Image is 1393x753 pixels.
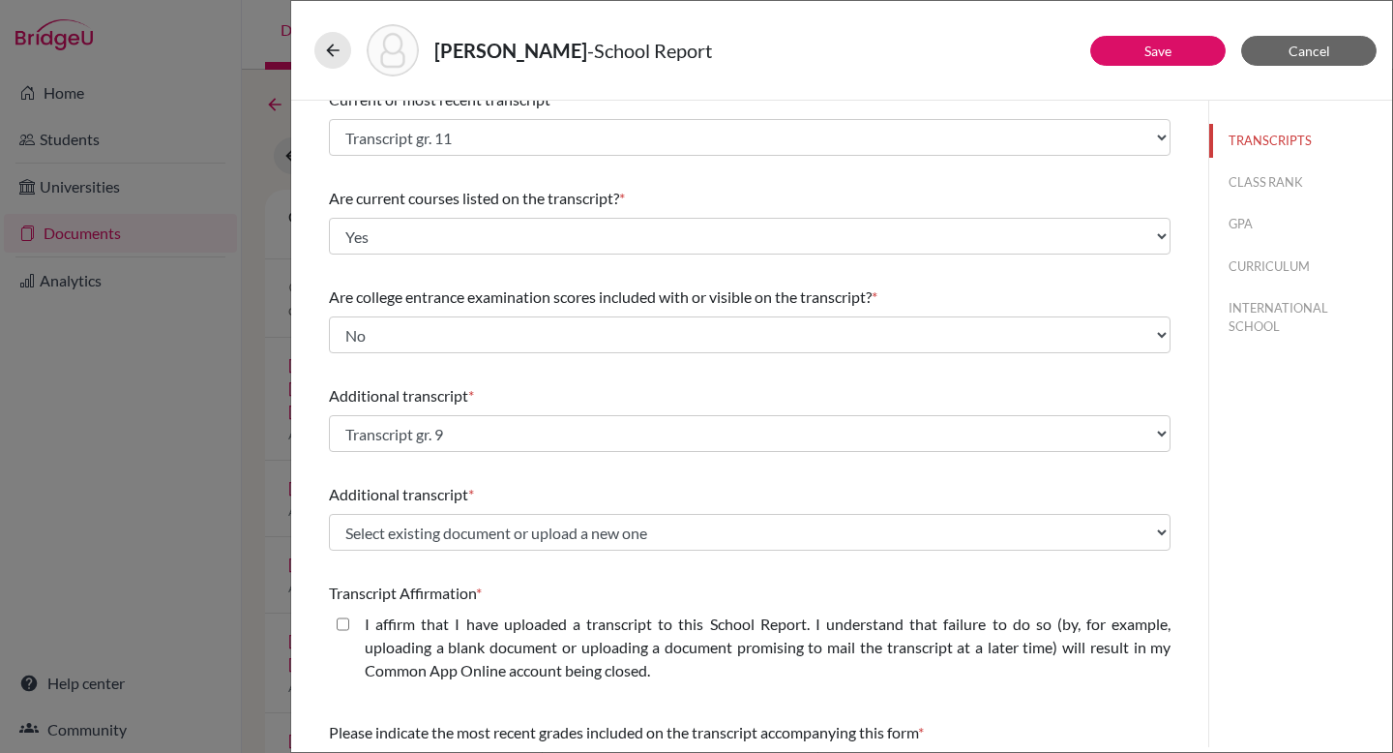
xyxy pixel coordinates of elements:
strong: [PERSON_NAME] [434,39,587,62]
span: Are college entrance examination scores included with or visible on the transcript? [329,287,872,306]
span: Are current courses listed on the transcript? [329,189,619,207]
span: Transcript Affirmation [329,584,476,602]
button: CURRICULUM [1209,250,1392,284]
span: Additional transcript [329,485,468,503]
button: CLASS RANK [1209,166,1392,199]
span: Please indicate the most recent grades included on the transcript accompanying this form [329,723,918,741]
span: - School Report [587,39,712,62]
span: Additional transcript [329,386,468,405]
button: INTERNATIONAL SCHOOL [1209,291,1392,344]
label: I affirm that I have uploaded a transcript to this School Report. I understand that failure to do... [365,613,1171,682]
button: TRANSCRIPTS [1209,124,1392,158]
button: GPA [1209,207,1392,241]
